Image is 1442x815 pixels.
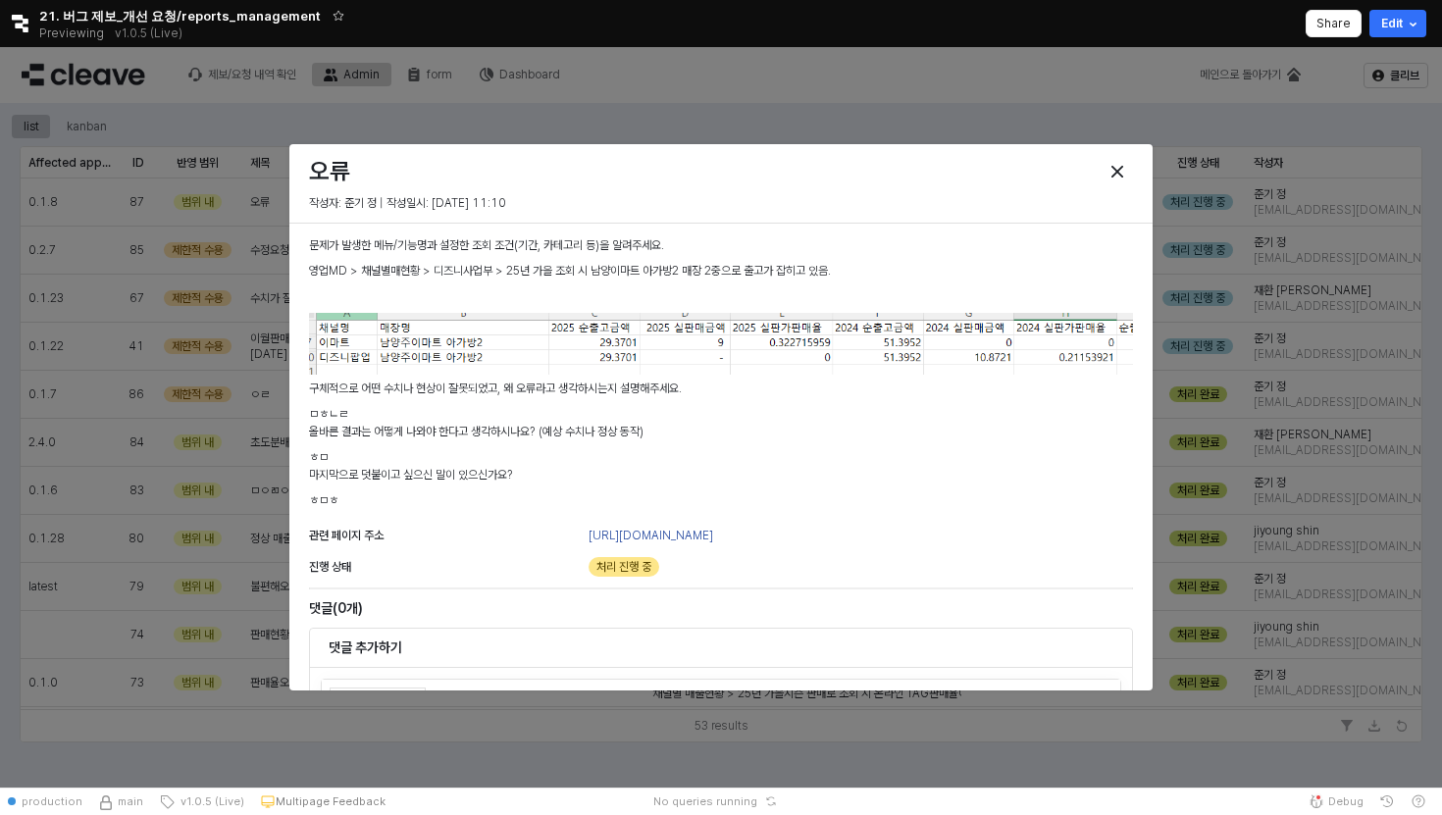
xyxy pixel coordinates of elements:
button: v1.0.5 (Live) [151,788,252,815]
button: Share app [1306,10,1362,37]
span: 진행 상태 [309,560,351,574]
p: ㅎㅁ [309,448,1133,466]
button: Debug [1301,788,1371,815]
button: Add app to favorites [329,6,348,25]
p: v1.0.5 (Live) [115,25,182,41]
div: 구체적으로 어떤 수치나 현상이 잘못되었고, 왜 오류라고 생각하시는지 설명해주세요. 올바른 결과는 어떻게 나와야 한다고 생각하시나요? (예상 수치나 정상 동작) 마지막으로 덧붙... [309,236,1133,517]
span: Previewing [39,24,104,43]
button: Multipage Feedback [252,788,393,815]
span: Debug [1328,793,1364,809]
div: Previewing v1.0.5 (Live) [39,20,193,47]
p: ㅁㅎㄴㄹ [309,405,1133,423]
img: c0ncnwAAAAZJREFUAwCLYm7XJKBERAAAAABJRU5ErkJggg== [309,313,1133,375]
p: Multipage Feedback [276,793,386,809]
p: 문제가 발생한 메뉴/기능명과 설정한 조회 조건(기간, 카테고리 등)을 알려주세요. [309,236,1133,254]
p: Share [1316,16,1351,31]
h6: 댓글(0개) [309,599,503,617]
span: 처리 진행 중 [596,557,651,577]
span: 영업MD > 채널별매현황 > 디즈니사업부 > 25년 가을 조회 시 남양이마트 아가방2 매장 2중으로 출고가 잡히고 있음. [309,264,831,278]
button: Source Control [90,788,151,815]
button: Releases and History [104,20,193,47]
button: Help [1403,788,1434,815]
span: 관련 페이지 주소 [309,529,384,542]
span: No queries running [653,793,757,809]
button: History [1371,788,1403,815]
button: Reset app state [761,795,781,807]
a: [URL][DOMAIN_NAME] [589,529,713,542]
h3: 오류 [309,158,923,185]
p: 작성자: 준기 정 | 작성일시: [DATE] 11:10 [309,194,713,212]
span: v1.0.5 (Live) [175,793,244,809]
span: 21. 버그 제보_개선 요청/reports_management [39,6,321,25]
button: Edit [1369,10,1426,37]
h6: 댓글 추가하기 [329,638,1113,656]
button: Close [1102,156,1133,187]
p: ㅎㅁㅎ [309,491,1133,509]
span: main [118,793,143,809]
span: production [22,793,82,809]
